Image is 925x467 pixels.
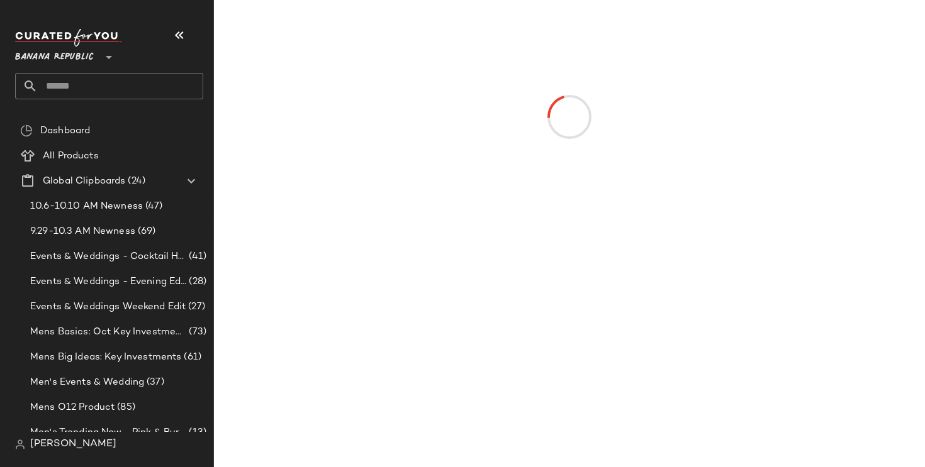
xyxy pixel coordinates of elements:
span: [PERSON_NAME] [30,437,116,452]
span: 9.29-10.3 AM Newness [30,224,135,239]
span: Mens Basics: Oct Key Investments [30,325,186,339]
span: Events & Weddings Weekend Edit [30,300,186,314]
span: Mens Big Ideas: Key Investments [30,350,181,365]
span: 10.6-10.10 AM Newness [30,199,143,214]
img: svg%3e [15,439,25,449]
span: Men's Events & Wedding [30,375,144,390]
span: Events & Weddings - Cocktail Hour [30,250,186,264]
span: (37) [144,375,164,390]
span: Events & Weddings - Evening Edit [30,275,186,289]
span: (69) [135,224,156,239]
img: svg%3e [20,124,33,137]
span: All Products [43,149,99,163]
span: (73) [186,325,206,339]
span: (61) [181,350,201,365]
span: (85) [115,400,135,415]
span: Global Clipboards [43,174,125,189]
span: Dashboard [40,124,90,138]
span: (24) [125,174,145,189]
span: (28) [186,275,206,289]
span: (13) [186,426,206,440]
span: (41) [186,250,206,264]
span: Banana Republic [15,43,94,65]
img: cfy_white_logo.C9jOOHJF.svg [15,29,122,47]
span: (47) [143,199,163,214]
span: Mens O12 Product [30,400,115,415]
span: (27) [186,300,205,314]
span: Men's Trending Now - Pink & Burgundy [30,426,186,440]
